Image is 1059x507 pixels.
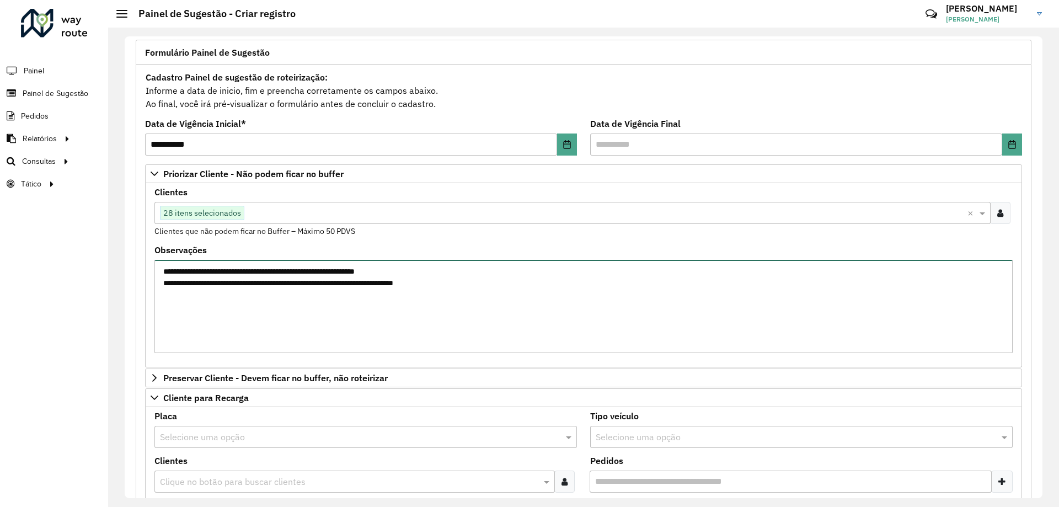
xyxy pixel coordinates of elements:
label: Data de Vigência Inicial [145,117,246,130]
label: Pedidos [590,454,623,467]
span: Painel de Sugestão [23,88,88,99]
button: Choose Date [557,134,577,156]
a: Cliente para Recarga [145,388,1022,407]
h3: [PERSON_NAME] [946,3,1029,14]
span: Clear all [967,206,977,220]
label: Clientes [154,454,188,467]
label: Clientes [154,185,188,199]
span: Preservar Cliente - Devem ficar no buffer, não roteirizar [163,373,388,382]
span: Relatórios [23,133,57,145]
button: Choose Date [1002,134,1022,156]
label: Placa [154,409,177,423]
strong: Cadastro Painel de sugestão de roteirização: [146,72,328,83]
span: Formulário Painel de Sugestão [145,48,270,57]
span: 28 itens selecionados [161,206,244,220]
a: Contato Rápido [919,2,943,26]
span: Painel [24,65,44,77]
span: Consultas [22,156,56,167]
span: Cliente para Recarga [163,393,249,402]
span: Pedidos [21,110,49,122]
a: Preservar Cliente - Devem ficar no buffer, não roteirizar [145,369,1022,387]
label: Tipo veículo [590,409,639,423]
label: Data de Vigência Final [590,117,681,130]
small: Clientes que não podem ficar no Buffer – Máximo 50 PDVS [154,226,355,236]
span: Priorizar Cliente - Não podem ficar no buffer [163,169,344,178]
span: Tático [21,178,41,190]
span: [PERSON_NAME] [946,14,1029,24]
div: Informe a data de inicio, fim e preencha corretamente os campos abaixo. Ao final, você irá pré-vi... [145,70,1022,111]
label: Observações [154,243,207,257]
h2: Painel de Sugestão - Criar registro [127,8,296,20]
a: Priorizar Cliente - Não podem ficar no buffer [145,164,1022,183]
div: Priorizar Cliente - Não podem ficar no buffer [145,183,1022,367]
